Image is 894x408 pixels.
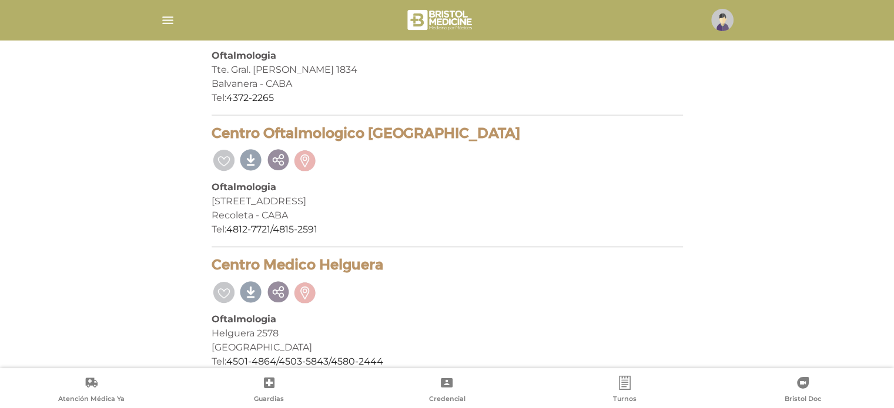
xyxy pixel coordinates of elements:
div: Tel: [212,222,683,237]
a: 4501-4864/4503-5843/4580-2444 [226,356,383,367]
a: Atención Médica Ya [2,376,180,406]
div: [STREET_ADDRESS] [212,194,683,208]
img: profile-placeholder.svg [711,9,734,31]
b: Oftalmologia [212,50,276,61]
a: Credencial [358,376,536,406]
b: Oftalmologia [212,313,276,325]
div: Recoleta - CABA [212,208,683,222]
img: bristol-medicine-blanco.png [406,6,476,34]
a: Bristol Doc [714,376,892,406]
img: Cober_menu-lines-white.svg [160,13,175,28]
h4: Centro Oftalmologico [GEOGRAPHIC_DATA] [212,125,683,142]
b: Oftalmologia [212,181,276,193]
a: Guardias [180,376,359,406]
h4: Centro Medico Helguera [212,257,683,274]
span: Guardias [254,394,284,405]
div: Tel: [212,91,683,105]
a: Turnos [536,376,714,406]
a: 4372-2265 [226,92,274,103]
span: Turnos [613,394,637,405]
div: Balvanera - CABA [212,77,683,91]
div: Helguera 2578 [212,326,683,340]
span: Credencial [428,394,465,405]
div: [GEOGRAPHIC_DATA] [212,340,683,355]
div: Tel: [212,355,683,369]
span: Atención Médica Ya [58,394,125,405]
span: Bristol Doc [785,394,821,405]
div: Tte. Gral. [PERSON_NAME] 1834 [212,63,683,77]
a: 4812-7721/4815-2591 [226,224,317,235]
